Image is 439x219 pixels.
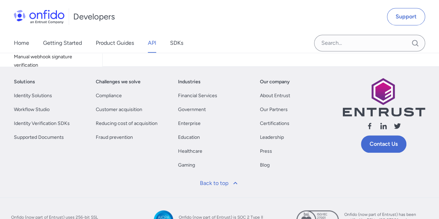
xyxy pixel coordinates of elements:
[178,133,200,142] a: Education
[14,33,29,53] a: Home
[96,119,158,128] a: Reducing cost of acquisition
[14,53,94,69] span: Manual webhook signature verification
[393,122,402,133] a: Follow us X (Twitter)
[96,78,141,86] a: Challenges we solve
[379,122,388,133] a: Follow us linkedin
[178,119,201,128] a: Enterprise
[96,106,142,114] a: Customer acquisition
[342,78,425,116] img: Entrust logo
[178,106,206,114] a: Government
[365,122,374,130] svg: Follow us facebook
[96,33,134,53] a: Product Guides
[14,78,35,86] a: Solutions
[260,92,290,100] a: About Entrust
[196,175,244,192] a: Back to top
[96,133,133,142] a: Fraud prevention
[14,92,52,100] a: Identity Solutions
[14,10,65,24] img: Onfido Logo
[260,78,290,86] a: Our company
[73,11,115,22] h1: Developers
[260,133,284,142] a: Leadership
[43,33,82,53] a: Getting Started
[361,135,406,153] a: Contact Us
[393,122,402,130] svg: Follow us X (Twitter)
[178,147,202,155] a: Healthcare
[96,92,122,100] a: Compliance
[260,147,272,155] a: Press
[14,119,70,128] a: Identity Verification SDKs
[14,106,50,114] a: Workflow Studio
[178,161,195,169] a: Gaming
[260,106,288,114] a: Our Partners
[260,161,270,169] a: Blog
[148,33,156,53] a: API
[170,33,183,53] a: SDKs
[387,8,425,25] a: Support
[314,35,425,51] input: Onfido search input field
[11,50,97,72] a: Manual webhook signature verification
[365,122,374,133] a: Follow us facebook
[260,119,289,128] a: Certifications
[178,78,201,86] a: Industries
[178,92,217,100] a: Financial Services
[14,133,64,142] a: Supported Documents
[379,122,388,130] svg: Follow us linkedin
